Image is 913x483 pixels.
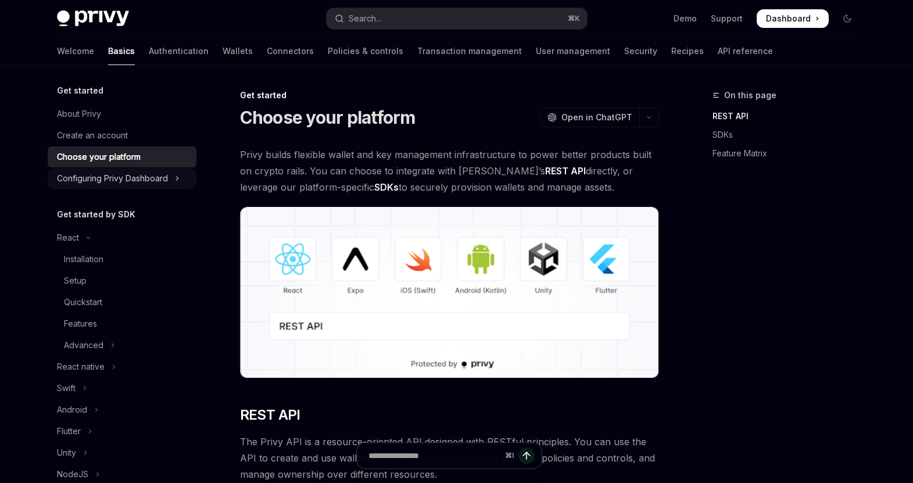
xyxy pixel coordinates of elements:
[757,9,829,28] a: Dashboard
[57,37,94,65] a: Welcome
[240,107,416,128] h1: Choose your platform
[711,13,743,24] a: Support
[718,37,773,65] a: API reference
[64,338,103,352] div: Advanced
[48,249,196,270] a: Installation
[57,107,101,121] div: About Privy
[267,37,314,65] a: Connectors
[57,10,129,27] img: dark logo
[48,442,196,463] button: Toggle Unity section
[48,292,196,313] a: Quickstart
[48,168,196,189] button: Toggle Configuring Privy Dashboard section
[57,424,81,438] div: Flutter
[368,443,500,468] input: Ask a question...
[724,88,776,102] span: On this page
[48,125,196,146] a: Create an account
[568,14,580,23] span: ⌘ K
[328,37,403,65] a: Policies & controls
[149,37,209,65] a: Authentication
[674,13,697,24] a: Demo
[624,37,657,65] a: Security
[48,103,196,124] a: About Privy
[57,171,168,185] div: Configuring Privy Dashboard
[48,378,196,399] button: Toggle Swift section
[417,37,522,65] a: Transaction management
[327,8,587,29] button: Open search
[48,356,196,377] button: Toggle React native section
[57,467,88,481] div: NodeJS
[48,313,196,334] a: Features
[48,227,196,248] button: Toggle React section
[713,144,866,163] a: Feature Matrix
[240,406,300,424] span: REST API
[671,37,704,65] a: Recipes
[57,381,76,395] div: Swift
[64,274,87,288] div: Setup
[57,84,103,98] h5: Get started
[48,421,196,442] button: Toggle Flutter section
[48,335,196,356] button: Toggle Advanced section
[536,37,610,65] a: User management
[57,446,76,460] div: Unity
[545,165,586,177] strong: REST API
[57,128,128,142] div: Create an account
[374,181,399,193] strong: SDKs
[713,107,866,126] a: REST API
[108,37,135,65] a: Basics
[57,150,141,164] div: Choose your platform
[838,9,857,28] button: Toggle dark mode
[240,434,659,482] span: The Privy API is a resource-oriented API designed with RESTful principles. You can use the API to...
[48,146,196,167] a: Choose your platform
[713,126,866,144] a: SDKs
[240,90,659,101] div: Get started
[57,403,87,417] div: Android
[766,13,811,24] span: Dashboard
[64,295,102,309] div: Quickstart
[240,207,659,378] img: images/Platform2.png
[48,270,196,291] a: Setup
[518,448,535,464] button: Send message
[57,360,105,374] div: React native
[349,12,381,26] div: Search...
[48,399,196,420] button: Toggle Android section
[57,207,135,221] h5: Get started by SDK
[64,252,103,266] div: Installation
[64,317,97,331] div: Features
[540,108,639,127] button: Open in ChatGPT
[57,231,79,245] div: React
[223,37,253,65] a: Wallets
[561,112,632,123] span: Open in ChatGPT
[240,146,659,195] span: Privy builds flexible wallet and key management infrastructure to power better products built on ...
